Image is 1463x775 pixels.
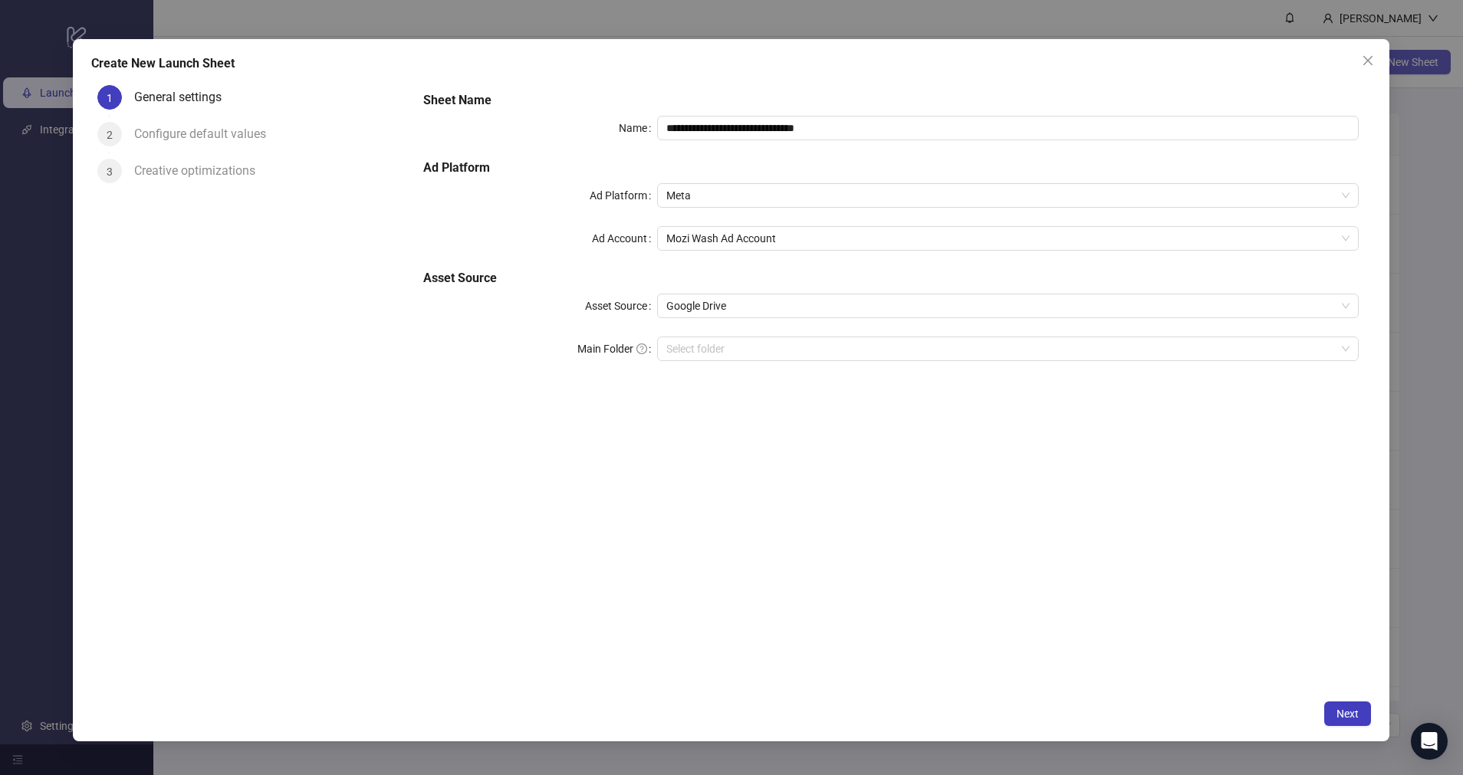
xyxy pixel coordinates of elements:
label: Ad Account [593,226,658,251]
div: Configure default values [134,122,278,146]
h5: Ad Platform [424,159,1359,177]
label: Asset Source [586,294,658,318]
h5: Sheet Name [424,91,1359,110]
label: Name [620,116,658,140]
button: Next [1325,701,1372,725]
span: 2 [107,128,113,140]
span: close [1363,54,1375,67]
span: 1 [107,91,113,103]
div: Create New Launch Sheet [91,54,1371,73]
h5: Asset Source [424,269,1359,287]
label: Main Folder [578,337,658,361]
span: Meta [667,184,1350,207]
input: Name [658,116,1359,140]
div: General settings [134,85,234,110]
span: question-circle [637,343,648,354]
div: Open Intercom Messenger [1411,723,1448,760]
span: Next [1337,707,1359,719]
button: Close [1356,48,1381,73]
label: Ad Platform [590,183,658,208]
div: Creative optimizations [134,159,268,183]
span: 3 [107,165,113,177]
span: Google Drive [667,294,1350,317]
span: Mozi Wash Ad Account [667,227,1350,250]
